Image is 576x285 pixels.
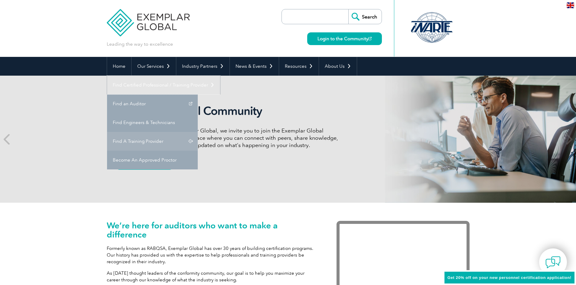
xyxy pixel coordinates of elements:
[116,127,343,149] p: As a valued member of Exemplar Global, we invite you to join the Exemplar Global Community—a fun,...
[348,9,382,24] input: Search
[307,32,382,45] a: Login to the Community
[107,41,173,47] p: Leading the way to excellence
[279,57,319,76] a: Resources
[107,245,318,265] p: Formerly known as RABQSA, Exemplar Global has over 30 years of building certification programs. O...
[107,57,131,76] a: Home
[230,57,279,76] a: News & Events
[176,57,229,76] a: Industry Partners
[368,37,372,40] img: open_square.png
[132,57,176,76] a: Our Services
[107,221,318,239] h1: We’re here for auditors who want to make a difference
[107,76,220,94] a: Find Certified Professional / Training Provider
[447,275,571,280] span: Get 20% off on your new personnel certification application!
[107,151,198,169] a: Become An Approved Proctor
[567,2,574,8] img: en
[107,113,198,132] a: Find Engineers & Technicians
[116,104,343,118] h2: Exemplar Global Community
[107,270,318,283] p: As [DATE] thought leaders of the conformity community, our goal is to help you maximize your care...
[545,255,561,270] img: contact-chat.png
[107,132,198,151] a: Find A Training Provider
[107,94,198,113] a: Find an Auditor
[319,57,357,76] a: About Us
